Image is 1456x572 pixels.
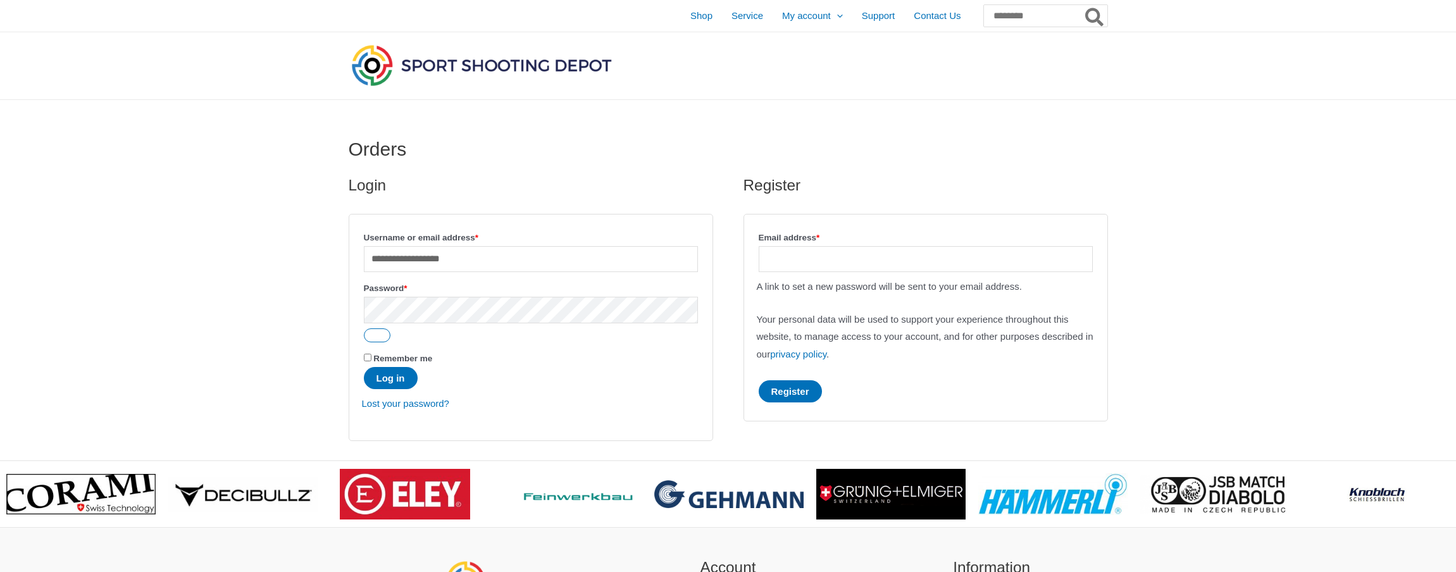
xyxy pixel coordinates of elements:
[349,138,1108,161] h1: Orders
[757,278,1095,295] p: A link to set a new password will be sent to your email address.
[373,354,432,363] span: Remember me
[364,367,418,389] button: Log in
[364,354,371,361] input: Remember me
[759,380,822,402] button: Register
[340,469,470,519] img: brand logo
[349,175,713,196] h2: Login
[744,175,1108,196] h2: Register
[349,42,614,89] img: Sport Shooting Depot
[759,229,1093,246] label: Email address
[1083,5,1107,27] button: Search
[364,280,698,297] label: Password
[364,328,390,342] button: Show password
[757,311,1095,364] p: Your personal data will be used to support your experience throughout this website, to manage acc...
[364,229,698,246] label: Username or email address
[770,349,826,359] a: privacy policy
[362,398,449,409] a: Lost your password?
